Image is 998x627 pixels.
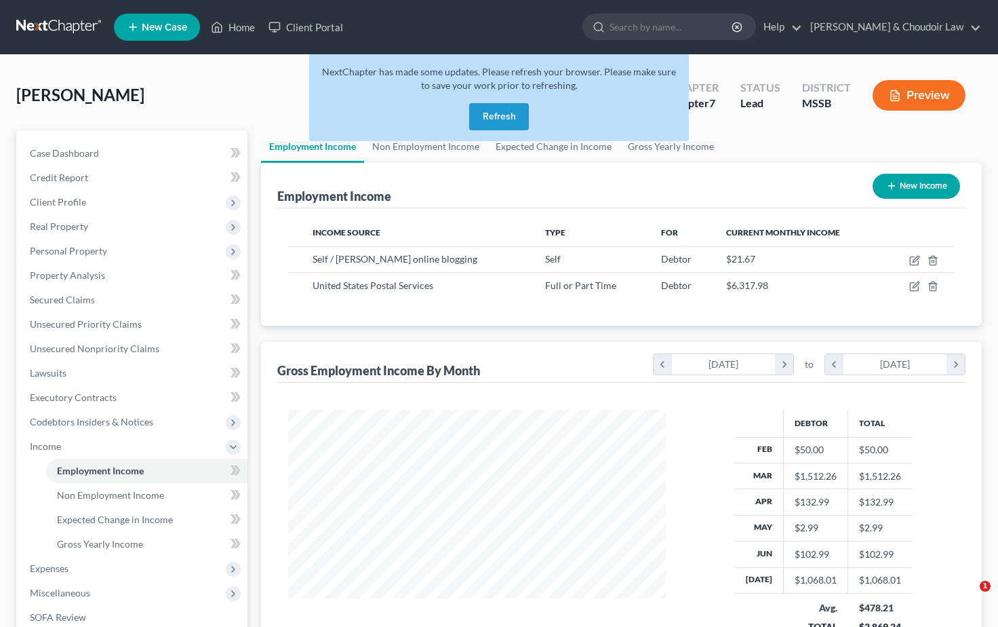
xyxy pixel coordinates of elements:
span: Case Dashboard [30,147,99,159]
div: $478.21 [859,601,902,615]
div: [DATE] [672,354,776,375]
a: Unsecured Nonpriority Claims [19,337,247,361]
div: $1,068.01 [795,573,837,587]
span: Credit Report [30,172,88,183]
a: Gross Yearly Income [46,532,247,556]
button: New Income [873,174,960,199]
span: For [661,227,678,237]
th: [DATE] [735,567,784,593]
th: Debtor [784,410,848,437]
span: Property Analysis [30,269,105,281]
a: Secured Claims [19,288,247,312]
i: chevron_right [946,354,965,375]
span: $6,317.98 [726,280,768,291]
a: Case Dashboard [19,141,247,166]
i: chevron_left [825,354,843,375]
i: chevron_right [775,354,793,375]
td: $132.99 [848,489,913,515]
span: 1 [980,581,991,592]
th: Apr [735,489,784,515]
span: Current Monthly Income [726,227,840,237]
span: Income Source [313,227,380,237]
a: Employment Income [46,459,247,483]
a: Employment Income [261,130,364,163]
div: [DATE] [843,354,947,375]
span: Type [545,227,565,237]
span: Expenses [30,563,68,574]
a: Lawsuits [19,361,247,385]
span: 7 [709,96,715,109]
span: Debtor [661,280,692,291]
span: Expected Change in Income [57,514,173,525]
span: Non Employment Income [57,489,164,501]
th: May [735,515,784,541]
span: Debtor [661,253,692,265]
a: Credit Report [19,166,247,190]
i: chevron_left [654,354,672,375]
span: Self / [PERSON_NAME] online blogging [313,253,477,265]
span: Lawsuits [30,367,66,379]
div: District [802,80,851,96]
div: Lead [740,96,780,111]
span: Real Property [30,221,88,232]
span: Executory Contracts [30,392,117,403]
button: Refresh [469,103,529,130]
span: SOFA Review [30,611,86,623]
th: Feb [735,437,784,463]
span: NextChapter has made some updates. Please refresh your browser. Please make sure to save your wor... [322,66,676,91]
span: Personal Property [30,245,107,256]
div: $2.99 [795,521,837,535]
a: Non Employment Income [46,483,247,508]
div: Gross Employment Income By Month [277,362,480,379]
span: United States Postal Services [313,280,433,291]
a: Unsecured Priority Claims [19,312,247,337]
div: Chapter [669,80,719,96]
div: Avg. [795,601,837,615]
span: Client Profile [30,196,86,208]
td: $50.00 [848,437,913,463]
th: Jun [735,541,784,567]
th: Mar [735,463,784,489]
span: Miscellaneous [30,587,90,598]
span: Codebtors Insiders & Notices [30,416,153,427]
td: $2.99 [848,515,913,541]
span: Full or Part Time [545,280,616,291]
div: MSSB [802,96,851,111]
iframe: Intercom live chat [952,581,984,613]
span: Unsecured Nonpriority Claims [30,343,159,354]
a: Help [757,15,802,39]
div: $102.99 [795,548,837,561]
a: Expected Change in Income [46,508,247,532]
div: Chapter [669,96,719,111]
a: Executory Contracts [19,385,247,410]
div: $50.00 [795,443,837,457]
td: $102.99 [848,541,913,567]
a: [PERSON_NAME] & Choudoir Law [803,15,981,39]
div: Employment Income [277,188,391,204]
div: $1,512.26 [795,470,837,483]
a: Property Analysis [19,263,247,288]
div: Status [740,80,780,96]
span: [PERSON_NAME] [16,85,144,104]
span: $21.67 [726,253,755,265]
div: $132.99 [795,495,837,509]
input: Search by name... [610,14,734,39]
a: Home [204,15,262,39]
th: Total [848,410,913,437]
span: Income [30,440,61,452]
span: Employment Income [57,465,144,476]
td: $1,512.26 [848,463,913,489]
button: Preview [873,80,965,111]
span: Secured Claims [30,294,95,305]
td: $1,068.01 [848,567,913,593]
span: to [805,358,814,371]
a: Client Portal [262,15,350,39]
span: New Case [142,22,187,33]
span: Unsecured Priority Claims [30,318,142,330]
span: Self [545,253,561,265]
span: Gross Yearly Income [57,538,143,550]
